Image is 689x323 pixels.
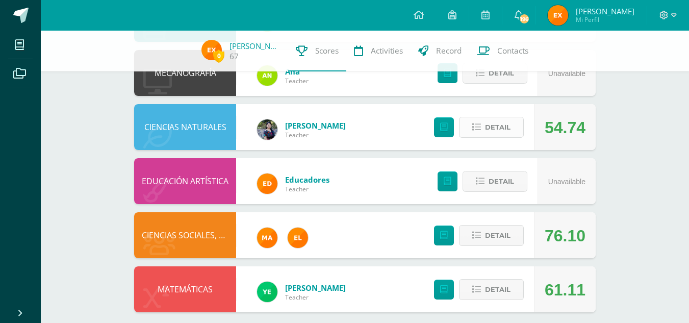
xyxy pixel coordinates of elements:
img: dfa1fd8186729af5973cf42d94c5b6ba.png [257,282,277,302]
img: 266030d5bbfb4fab9f05b9da2ad38396.png [257,228,277,248]
span: Detail [485,118,511,137]
div: 76.10 [545,213,585,259]
div: 54.74 [545,105,585,151]
a: Record [411,31,469,71]
span: Teacher [285,131,346,139]
span: Activities [371,45,403,56]
img: ed927125212876238b0630303cb5fd71.png [257,173,277,194]
span: 196 [519,13,530,24]
img: ec9058e119db4a565bf1c70325520aa2.png [201,40,222,60]
span: Unavailable [548,178,585,186]
a: Educadores [285,175,329,185]
a: [PERSON_NAME] [285,120,346,131]
a: [PERSON_NAME] [229,41,280,51]
button: Detail [463,63,527,84]
a: 67 [229,51,239,62]
span: Teacher [285,77,309,85]
span: Teacher [285,185,329,193]
a: Contacts [469,31,536,71]
div: MECANOGRAFÍA [134,50,236,96]
button: Detail [459,279,524,300]
div: MATEMÁTICAS [134,266,236,312]
img: ec9058e119db4a565bf1c70325520aa2.png [548,5,568,26]
a: Activities [346,31,411,71]
button: Detail [459,117,524,138]
img: b2b209b5ecd374f6d147d0bc2cef63fa.png [257,119,277,140]
span: [PERSON_NAME] [576,6,634,16]
span: Scores [315,45,339,56]
span: 0 [213,49,224,62]
div: EDUCACIÓN ARTÍSTICA [134,158,236,204]
span: Teacher [285,293,346,302]
span: Detail [489,64,514,83]
img: 31c982a1c1d67d3c4d1e96adbf671f86.png [288,228,308,248]
span: Detail [485,226,511,245]
div: 61.11 [545,267,585,313]
span: Detail [485,280,511,299]
div: CIENCIAS SOCIALES, FORMACIÓN CIUDADANA E INTERCULTURALIDAD [134,212,236,258]
a: Scores [288,31,346,71]
a: [PERSON_NAME] [285,283,346,293]
span: Detail [489,172,514,191]
img: 122d7b7bf6a5205df466ed2966025dea.png [257,65,277,86]
span: Record [436,45,462,56]
span: Mi Perfil [576,15,634,24]
button: Detail [459,225,524,246]
span: Contacts [497,45,528,56]
button: Detail [463,171,527,192]
div: CIENCIAS NATURALES [134,104,236,150]
span: Unavailable [548,69,585,78]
